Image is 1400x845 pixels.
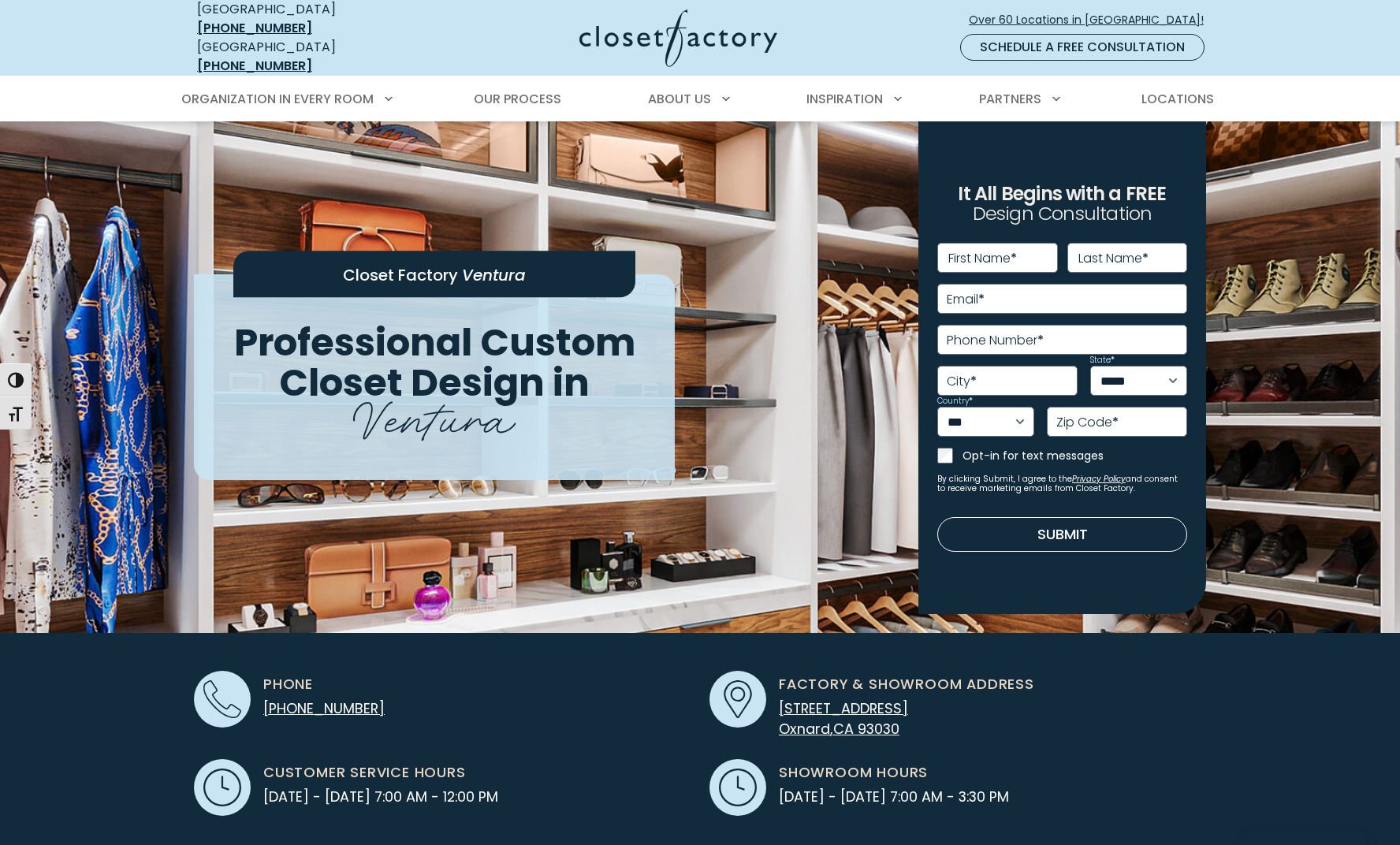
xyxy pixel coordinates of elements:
label: First Name [948,252,1017,265]
small: By clicking Submit, I agree to the and consent to receive marketing emails from Closet Factory. [937,475,1187,493]
label: Zip Code [1056,416,1119,429]
label: City [947,375,977,388]
span: Factory & Showroom Address [779,674,1034,695]
span: 93030 [858,719,899,739]
span: [DATE] - [DATE] 7:00 AM - 12:00 PM [263,787,498,808]
span: Ventura [353,379,516,451]
span: [DATE] - [DATE] 7:00 AM - 3:30 PM [779,787,1009,808]
span: Partners [979,90,1041,108]
span: Showroom Hours [779,762,928,784]
a: Over 60 Locations in [GEOGRAPHIC_DATA]! [968,6,1217,34]
a: [PHONE_NUMBER] [263,698,385,718]
a: Privacy Policy [1072,473,1126,485]
a: [STREET_ADDRESS] Oxnard,CA 93030 [779,698,908,739]
span: Locations [1141,90,1214,108]
label: Country [937,397,973,405]
a: Schedule a Free Consultation [960,34,1205,61]
span: Customer Service Hours [263,762,466,784]
span: Closet Factory [343,264,458,286]
a: [PHONE_NUMBER] [197,19,312,37]
span: Over 60 Locations in [GEOGRAPHIC_DATA]! [969,12,1216,28]
span: Organization in Every Room [181,90,374,108]
button: Submit [937,517,1187,552]
img: Closet Factory Logo [579,9,777,67]
span: Oxnard [779,719,830,739]
span: Our Process [474,90,561,108]
span: Design Consultation [973,201,1152,227]
span: Professional Custom Closet Design in [234,316,635,409]
span: Phone [263,674,313,695]
span: CA [833,719,854,739]
div: [GEOGRAPHIC_DATA] [197,38,426,76]
label: Opt-in for text messages [963,448,1187,463]
span: Inspiration [806,90,883,108]
label: Last Name [1078,252,1149,265]
label: Phone Number [947,334,1044,347]
span: Ventura [462,264,526,286]
span: [STREET_ADDRESS] [779,698,908,718]
label: Email [947,293,985,306]
nav: Primary Menu [170,77,1230,121]
a: [PHONE_NUMBER] [197,57,312,75]
span: About Us [648,90,711,108]
span: It All Begins with a FREE [958,181,1166,207]
label: State [1090,356,1115,364]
